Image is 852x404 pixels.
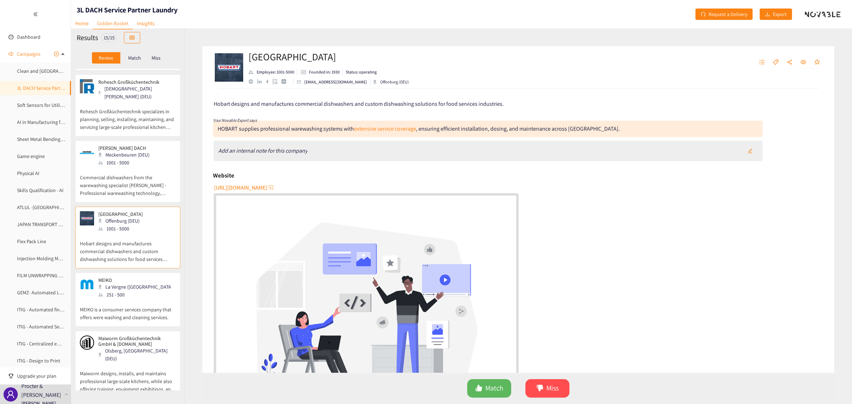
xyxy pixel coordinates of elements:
p: Employee: 1001-5000 [257,69,294,75]
button: share-alt [783,57,796,68]
a: GEMZ- Automated Loading [17,289,74,296]
span: [URL][DOMAIN_NAME] [214,183,267,192]
button: star [811,57,824,68]
img: Snapshot of the company's website [80,277,94,291]
a: FILM UNWRAPPING AUTOMATION [17,272,87,279]
p: Miss [152,55,160,61]
p: Commercial dishwashers from the warewashing specialist [PERSON_NAME] - Professional warewashing t... [80,166,176,197]
p: [PERSON_NAME] DACH [98,145,149,151]
button: eye [797,57,810,68]
p: Status: operating [346,69,377,75]
a: linkedin [257,80,266,84]
div: 1001 - 5000 [98,225,147,233]
p: Hobart designs and manufactures commercial dishwashers and custom dishwashing solutions for food ... [80,233,176,263]
a: ITIG - Centralized employee self-service travel solutions [17,340,133,347]
div: Meckenbeuren (DEU) [98,151,154,159]
button: redoRequest a Delivery [695,9,753,20]
a: Insights [133,18,159,29]
span: redo [701,12,706,17]
button: unordered-list [755,57,768,68]
span: share-alt [787,59,792,66]
div: 251 - 500 [98,291,175,299]
li: Founded in year [297,69,343,75]
span: like [475,384,482,393]
div: Offenburg (DEU) [98,217,147,225]
h2: Results [77,33,98,43]
a: Home [71,18,93,29]
span: trophy [9,373,13,378]
span: Match [485,383,503,394]
a: Clean and [GEOGRAPHIC_DATA] [17,68,83,74]
span: Request a Delivery [709,10,747,18]
a: Flex Pack Line [17,238,46,245]
a: ATLUL -[GEOGRAPHIC_DATA] [17,204,77,211]
div: Olsberg, [GEOGRAPHIC_DATA] (DEU) [98,347,175,362]
span: sound [9,51,13,56]
a: Sheet Metal Bending Prototyping [17,136,87,142]
span: Export [773,10,787,18]
span: dislike [536,384,544,393]
a: 3L DACH Service Partner Laundry [17,85,86,91]
span: star [814,59,820,66]
p: Rohesch Großküchentechnik specializes in planning, selling, installing, maintaining, and servicin... [80,100,176,131]
a: Dashboard [17,34,40,40]
p: [EMAIL_ADDRESS][DOMAIN_NAME] [304,79,367,85]
li: Status [343,69,377,75]
span: edit [748,148,753,154]
a: AI in Manufacturing for Utilities [17,119,82,125]
span: download [765,12,770,17]
a: crunchbase [282,79,290,84]
a: Golden Basket [93,18,133,29]
p: MEIKO is a consumer services company that offers were washing and cleaning services. [80,299,176,321]
div: Offenburg (DEU) [373,79,409,85]
a: Game engine [17,153,45,159]
a: facebook [266,80,273,83]
img: Snapshot of the company's website [80,335,94,350]
span: plus-circle [54,51,59,56]
p: Maiworm Großküchentechnik GmbH & [DOMAIN_NAME] [98,335,171,347]
p: Procter & [PERSON_NAME] [21,382,62,399]
div: La Vergne ([GEOGRAPHIC_DATA]) [98,283,175,291]
div: [DEMOGRAPHIC_DATA][PERSON_NAME] (DEU) [98,85,175,100]
span: Campaigns [17,47,40,61]
div: 1001 - 5000 [98,159,154,166]
span: Upgrade your plan [17,369,65,383]
span: user [6,390,15,399]
a: website [248,79,257,84]
span: unordered-list [759,59,765,66]
button: downloadExport [760,9,792,20]
h6: Website [213,170,234,181]
span: table [130,35,135,41]
button: likeMatch [467,379,511,398]
a: ITIG - Design to Print [17,357,60,364]
div: 15 / 15 [102,33,117,42]
p: Rohesch Großküchentechnik [98,79,171,85]
span: double-left [33,12,38,17]
a: google maps [273,79,282,84]
span: eye [801,59,806,66]
a: JAPAN TRANSPORT AGGREGATION PLATFORM [17,221,112,228]
h1: 3L DACH Service Partner Laundry [77,5,177,15]
div: HOBART supplies professional warewashing systems with , ensuring efficient installation, dosing, ... [218,125,620,132]
span: Miss [546,383,559,394]
a: ITIG - Automated financial forecasting tools [17,306,109,313]
button: table [124,32,140,43]
p: [GEOGRAPHIC_DATA] [98,211,143,217]
a: ITIG - Automated Software Testing [17,323,89,330]
iframe: Chat Widget [816,370,852,404]
img: Snapshot of the company's website [80,145,94,159]
a: Skills Qualification - AI [17,187,64,193]
button: [URL][DOMAIN_NAME] [214,182,274,193]
p: Founded in: 1930 [309,69,340,75]
h2: [GEOGRAPHIC_DATA] [248,50,409,64]
button: edit [742,145,758,157]
span: Hobart designs and manufactures commercial dishwashers and custom dishwashing solutions for food ... [214,100,504,108]
p: Match [128,55,141,61]
li: Employees [248,69,297,75]
p: Maiworm designs, installs, and maintains professional large-scale kitchens, while also offering t... [80,362,176,393]
i: Add an internal note for this company [218,147,307,154]
span: tag [773,59,779,66]
button: dislikeMiss [525,379,569,398]
button: tag [769,57,782,68]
